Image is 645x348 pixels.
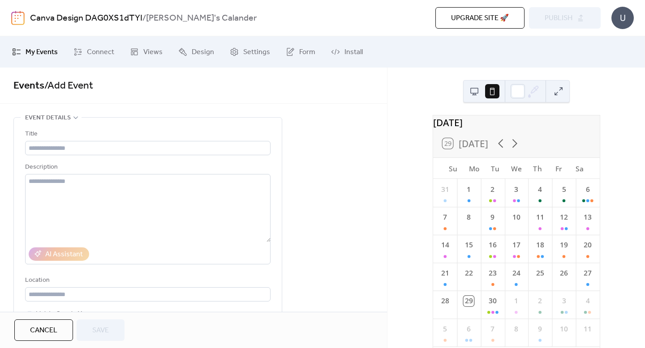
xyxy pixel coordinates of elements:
[582,212,593,222] div: 13
[527,158,548,179] div: Th
[25,162,269,173] div: Description
[123,40,169,64] a: Views
[223,40,277,64] a: Settings
[559,240,569,250] div: 19
[87,47,114,58] span: Connect
[439,240,450,250] div: 14
[439,296,450,306] div: 28
[464,212,474,222] div: 8
[511,268,521,278] div: 24
[26,47,58,58] span: My Events
[559,296,569,306] div: 3
[439,324,450,334] div: 5
[439,268,450,278] div: 21
[487,268,498,278] div: 23
[464,324,474,334] div: 6
[548,158,569,179] div: Fr
[30,10,142,27] a: Canva Design DAG0XS1dTYI
[582,324,593,334] div: 11
[535,212,545,222] div: 11
[433,115,600,129] div: [DATE]
[324,40,370,64] a: Install
[14,319,73,341] button: Cancel
[13,76,44,96] a: Events
[25,275,269,286] div: Location
[451,13,509,24] span: Upgrade site 🚀
[511,296,521,306] div: 1
[535,184,545,195] div: 4
[535,268,545,278] div: 25
[243,47,270,58] span: Settings
[25,113,71,123] span: Event details
[506,158,527,179] div: We
[464,296,474,306] div: 29
[25,129,269,140] div: Title
[344,47,363,58] span: Install
[487,184,498,195] div: 2
[485,158,506,179] div: Tu
[442,158,463,179] div: Su
[279,40,322,64] a: Form
[11,11,25,25] img: logo
[142,10,146,27] b: /
[535,296,545,306] div: 2
[464,240,474,250] div: 15
[559,212,569,222] div: 12
[611,7,634,29] div: U
[511,212,521,222] div: 10
[487,240,498,250] div: 16
[192,47,214,58] span: Design
[299,47,315,58] span: Form
[582,184,593,195] div: 6
[143,47,163,58] span: Views
[487,212,498,222] div: 9
[464,184,474,195] div: 1
[569,158,590,179] div: Sa
[511,324,521,334] div: 8
[439,184,450,195] div: 31
[535,240,545,250] div: 18
[582,268,593,278] div: 27
[487,324,498,334] div: 7
[464,158,485,179] div: Mo
[559,268,569,278] div: 26
[511,240,521,250] div: 17
[582,296,593,306] div: 4
[464,268,474,278] div: 22
[172,40,221,64] a: Design
[30,325,57,336] span: Cancel
[582,240,593,250] div: 20
[511,184,521,195] div: 3
[36,309,92,319] span: Link to Google Maps
[439,212,450,222] div: 7
[5,40,64,64] a: My Events
[146,10,257,27] b: [PERSON_NAME]'s Calander
[44,76,93,96] span: / Add Event
[67,40,121,64] a: Connect
[559,184,569,195] div: 5
[435,7,525,29] button: Upgrade site 🚀
[559,324,569,334] div: 10
[487,296,498,306] div: 30
[535,324,545,334] div: 9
